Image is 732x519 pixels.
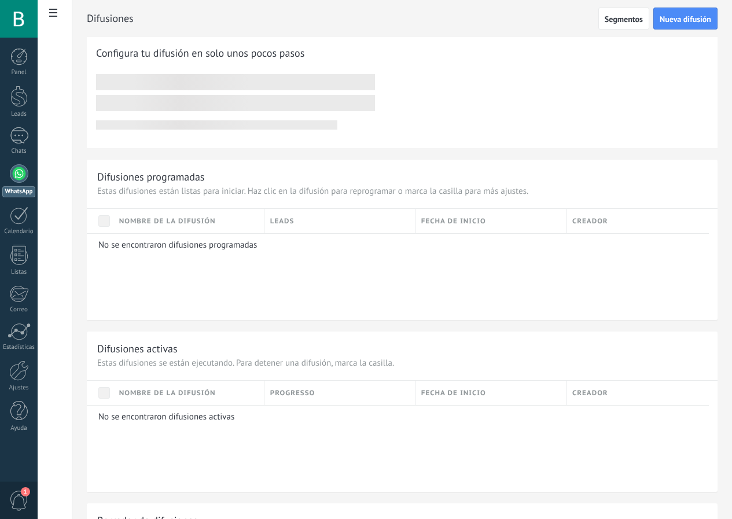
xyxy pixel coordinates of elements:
div: Estadísticas [2,344,36,351]
span: 1 [21,487,30,496]
div: Leads [2,111,36,118]
h2: Difusiones [87,7,598,30]
p: Estas difusiones se están ejecutando. Para detener una difusión, marca la casilla. [97,358,707,369]
span: Configura tu difusión en solo unos pocos pasos [96,46,304,60]
span: Nombre de la difusión [119,216,216,227]
div: Listas [2,268,36,276]
span: Fecha de inicio [421,388,486,399]
p: Estas difusiones están listas para iniciar. Haz clic en la difusión para reprogramar o marca la c... [97,186,707,197]
span: Nueva difusión [660,15,711,23]
span: Fecha de inicio [421,216,486,227]
button: Nueva difusión [653,8,718,30]
div: Calendario [2,228,36,235]
span: Creador [572,216,608,227]
span: Progresso [270,388,315,399]
div: Difusiones programadas [97,170,204,183]
span: Nombre de la difusión [119,388,216,399]
span: Leads [270,216,295,227]
button: Segmentos [598,8,649,30]
div: Difusiones activas [97,342,178,355]
span: Creador [572,388,608,399]
div: Ayuda [2,425,36,432]
p: No se encontraron difusiones programadas [98,240,701,251]
div: Panel [2,69,36,76]
div: WhatsApp [2,186,35,197]
span: Segmentos [605,15,643,23]
div: Correo [2,306,36,314]
p: No se encontraron difusiones activas [98,411,701,422]
div: Ajustes [2,384,36,392]
div: Chats [2,148,36,155]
